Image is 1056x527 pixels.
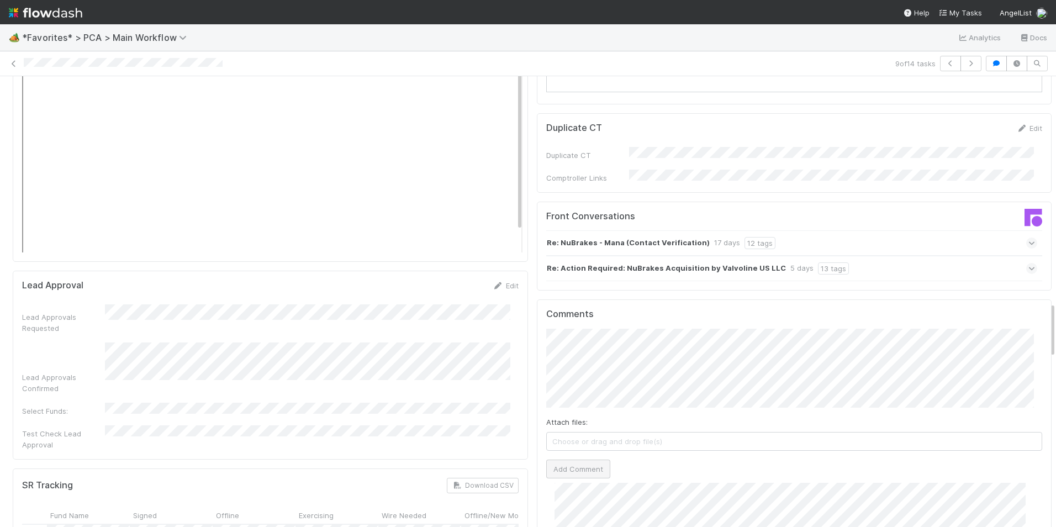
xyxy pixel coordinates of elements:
[9,3,82,22] img: logo-inverted-e16ddd16eac7371096b0.svg
[493,281,519,290] a: Edit
[546,309,1043,320] h5: Comments
[22,280,83,291] h5: Lead Approval
[714,237,740,249] div: 17 days
[958,31,1001,44] a: Analytics
[745,237,775,249] div: 12 tags
[546,172,629,183] div: Comptroller Links
[1016,124,1042,133] a: Edit
[22,32,192,43] span: *Favorites* > PCA > Main Workflow
[547,433,1042,450] span: Choose or drag and drop file(s)
[22,428,105,450] div: Test Check Lead Approval
[9,33,20,42] span: 🏕️
[461,507,544,524] div: Offline/New Money
[22,405,105,417] div: Select Funds:
[1000,8,1032,17] span: AngelList
[938,8,982,17] span: My Tasks
[447,478,519,493] button: Download CSV
[130,507,213,524] div: Signed
[547,237,710,249] strong: Re: NuBrakes - Mana (Contact Verification)
[546,211,786,222] h5: Front Conversations
[790,262,814,275] div: 5 days
[22,312,105,334] div: Lead Approvals Requested
[295,507,378,524] div: Exercising
[1019,31,1047,44] a: Docs
[22,372,105,394] div: Lead Approvals Confirmed
[1036,8,1047,19] img: avatar_487f705b-1efa-4920-8de6-14528bcda38c.png
[546,460,610,478] button: Add Comment
[903,7,930,18] div: Help
[895,58,936,69] span: 9 of 14 tasks
[547,262,786,275] strong: Re: Action Required: NuBrakes Acquisition by Valvoline US LLC
[546,123,602,134] h5: Duplicate CT
[378,507,461,524] div: Wire Needed
[938,7,982,18] a: My Tasks
[47,507,130,524] div: Fund Name
[1025,209,1042,226] img: front-logo-b4b721b83371efbadf0a.svg
[213,507,295,524] div: Offline
[546,150,629,161] div: Duplicate CT
[22,480,73,491] h5: SR Tracking
[546,417,588,428] label: Attach files:
[818,262,849,275] div: 13 tags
